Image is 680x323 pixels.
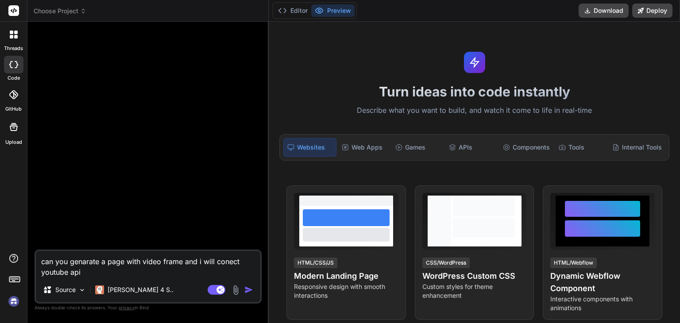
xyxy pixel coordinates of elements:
img: icon [244,285,253,294]
div: Games [392,138,444,157]
p: Describe what you want to build, and watch it come to life in real-time [274,105,675,116]
p: Source [55,285,76,294]
div: Internal Tools [609,138,665,157]
span: privacy [119,305,135,310]
div: HTML/CSS/JS [294,258,337,268]
h4: Dynamic Webflow Component [550,270,655,295]
h4: Modern Landing Page [294,270,398,282]
p: Interactive components with animations [550,295,655,312]
label: GitHub [5,105,22,113]
p: Custom styles for theme enhancement [422,282,527,300]
img: Claude 4 Sonnet [95,285,104,294]
span: Choose Project [34,7,86,15]
label: code [8,74,20,82]
p: Responsive design with smooth interactions [294,282,398,300]
div: HTML/Webflow [550,258,597,268]
img: Pick Models [78,286,86,294]
img: attachment [231,285,241,295]
button: Download [579,4,629,18]
div: Tools [555,138,607,157]
h4: WordPress Custom CSS [422,270,527,282]
button: Deploy [632,4,672,18]
div: APIs [445,138,497,157]
div: CSS/WordPress [422,258,470,268]
div: Web Apps [338,138,390,157]
button: Editor [274,4,311,17]
button: Preview [311,4,355,17]
label: Upload [5,138,22,146]
textarea: can you genarate a page with video frame and i will conect youtube api [36,251,260,277]
label: threads [4,45,23,52]
p: Always double-check its answers. Your in Bind [35,304,262,312]
p: [PERSON_NAME] 4 S.. [108,285,174,294]
h1: Turn ideas into code instantly [274,84,675,100]
div: Websites [283,138,336,157]
img: signin [6,294,21,309]
div: Components [499,138,553,157]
